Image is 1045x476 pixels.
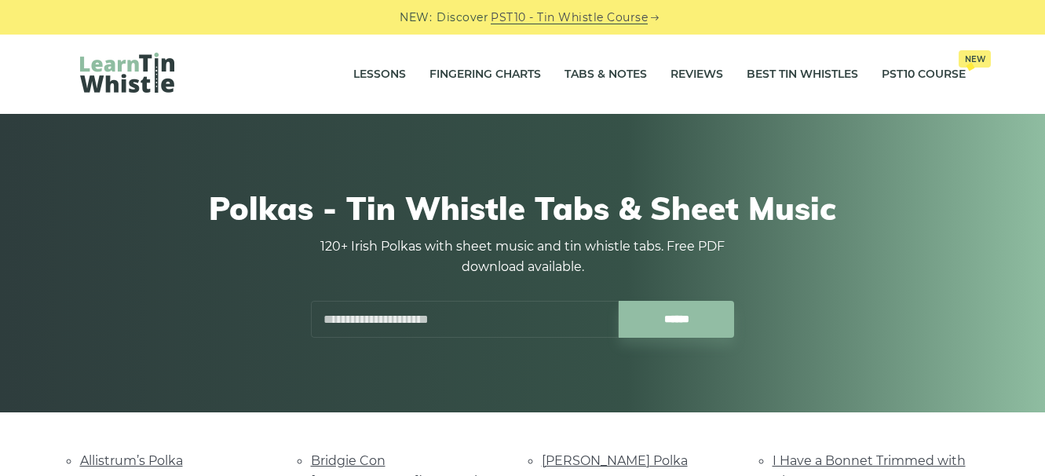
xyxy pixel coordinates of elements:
a: Allistrum’s Polka [80,453,183,468]
h1: Polkas - Tin Whistle Tabs & Sheet Music [80,189,966,227]
a: Fingering Charts [429,55,541,94]
a: Lessons [353,55,406,94]
a: PST10 CourseNew [882,55,966,94]
img: LearnTinWhistle.com [80,53,174,93]
a: [PERSON_NAME] Polka [542,453,688,468]
span: New [959,50,991,68]
a: Best Tin Whistles [747,55,858,94]
a: Tabs & Notes [565,55,647,94]
a: Reviews [670,55,723,94]
p: 120+ Irish Polkas with sheet music and tin whistle tabs. Free PDF download available. [311,236,735,277]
